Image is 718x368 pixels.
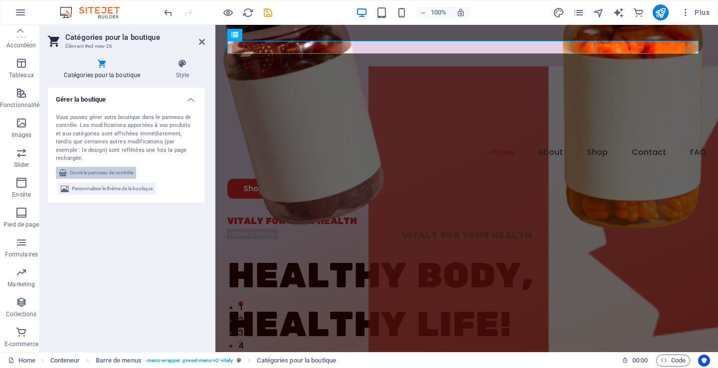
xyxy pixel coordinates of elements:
[48,88,205,106] h4: Gérer la boutique
[23,302,28,307] button: 3
[593,7,604,18] i: Navigateur
[96,355,142,367] span: Cliquez pour sélectionner. Double-cliquez pour modifier.
[593,6,605,18] button: navigator
[242,6,254,18] button: reload
[56,114,197,163] div: Vous pouvez gérer votre boutique dans le panneau de contrôle. Les modifications apportées à vos p...
[11,131,32,139] p: Images
[677,4,714,20] button: Plus
[456,8,465,17] i: Lors du redimensionnement, ajuster automatiquement le niveau de zoom en fonction de l'appareil sé...
[237,358,241,363] i: Cet élément est une présélection personnalisable.
[23,289,28,294] button: 2
[633,7,644,18] i: E-commerce
[639,357,641,364] span: :
[58,183,156,195] button: Personnaliser le thème de la boutique
[698,355,710,367] button: Usercentrics
[7,280,35,288] p: Marketing
[6,41,36,49] p: Accordéon
[4,340,38,348] p: E-commerce
[553,6,565,18] button: design
[573,6,585,18] button: pages
[653,4,669,20] button: publish
[573,7,584,18] i: Pages (Ctrl+Alt+S)
[48,59,160,80] h4: Catégories pour la boutique
[622,355,648,367] h6: Durée de la session
[65,42,185,51] h3: Élément #ed-new-26
[661,355,686,367] span: Code
[613,7,624,18] i: AI Writer
[262,6,274,18] button: save
[5,250,38,258] p: Formulaires
[613,6,625,18] button: text_generator
[163,7,174,18] i: Annuler : Ajouter un élément (Ctrl+Z)
[12,191,31,199] p: En-tête
[3,221,39,229] p: Pied de page
[6,310,36,318] p: Collections
[56,167,136,179] button: Ouvrir le panneau de contrôle
[162,6,174,18] button: undo
[8,355,35,367] a: Cliquez pour annuler la sélection. Double-cliquez pour ouvrir Pages.
[415,6,451,18] button: 100%
[553,7,564,18] i: Design (Ctrl+Alt+Y)
[70,167,133,179] span: Ouvrir le panneau de contrôle
[633,6,645,18] button: commerce
[262,7,274,18] i: Enregistrer (Ctrl+S)
[430,6,446,18] h6: 100%
[50,355,336,367] nav: breadcrumb
[23,315,28,320] button: 4
[242,7,254,18] i: Actualiser la page
[222,6,234,18] button: Cliquez ici pour quitter le mode Aperçu et poursuivre l'édition.
[146,355,233,367] span: . menu-wrapper .preset-menu-v2-vitaly
[656,355,690,367] button: Code
[632,355,648,367] span: 00 00
[23,276,28,281] button: 1
[50,355,80,367] span: Cliquez pour sélectionner. Double-cliquez pour modifier.
[57,6,132,18] img: Editor Logo
[72,183,153,195] span: Personnaliser le thème de la boutique
[655,7,666,18] i: Publier
[65,33,205,42] h2: Catégories pour la boutique
[9,71,34,79] p: Tableaux
[257,355,336,367] span: Cliquez pour sélectionner. Double-cliquez pour modifier.
[160,59,205,80] h4: Style
[681,7,710,17] span: Plus
[14,161,29,169] p: Slider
